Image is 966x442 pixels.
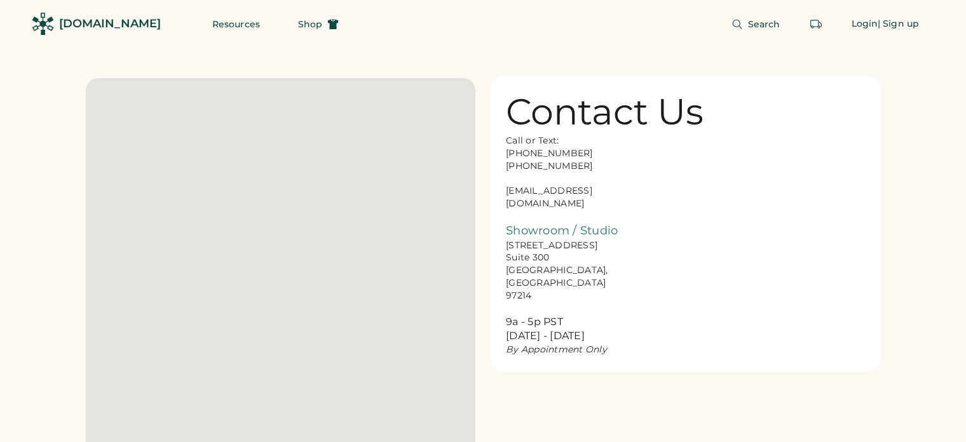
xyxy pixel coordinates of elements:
[506,316,585,342] font: 9a - 5p PST [DATE] - [DATE]
[803,11,829,37] button: Retrieve an order
[506,344,607,355] em: By Appointment Only
[506,224,618,238] font: Showroom / Studio
[197,11,275,37] button: Resources
[59,16,161,32] div: [DOMAIN_NAME]
[506,135,633,356] div: Call or Text: [PHONE_NUMBER] [PHONE_NUMBER] [EMAIL_ADDRESS][DOMAIN_NAME] [STREET_ADDRESS] Suite 3...
[506,91,704,132] div: Contact Us
[298,20,322,29] span: Shop
[852,18,878,30] div: Login
[716,11,796,37] button: Search
[283,11,354,37] button: Shop
[748,20,780,29] span: Search
[878,18,919,30] div: | Sign up
[32,13,54,35] img: Rendered Logo - Screens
